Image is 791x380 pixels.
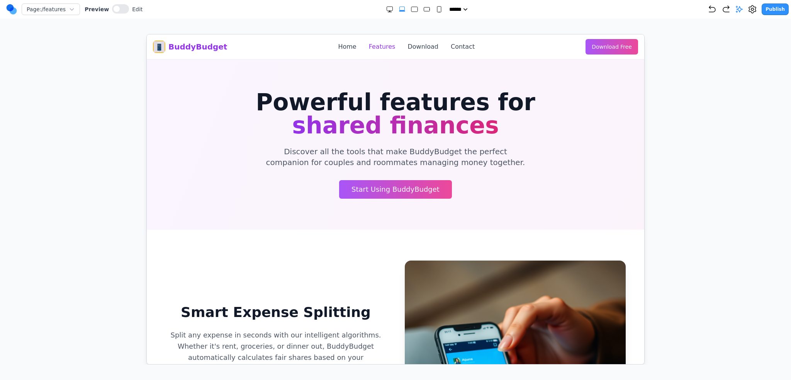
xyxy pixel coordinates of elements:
p: Split any expense in seconds with our intelligent algorithms. Whether it's rent, groceries, or di... [19,295,239,340]
button: Undo [708,5,717,14]
span: Preview [85,5,109,13]
span: Page: /features [27,5,66,13]
button: Medium [423,5,431,13]
button: Extra Large [398,5,406,13]
button: Page:/features [22,3,80,15]
span: Edit [132,5,143,13]
button: Small [435,5,443,13]
h2: Smart Expense Splitting [19,270,239,286]
iframe: Preview [146,34,645,365]
button: Large [411,5,418,13]
button: Publish [762,3,789,15]
button: Double Extra Large [386,5,394,13]
a: Start Using BuddyBudget [192,146,305,164]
